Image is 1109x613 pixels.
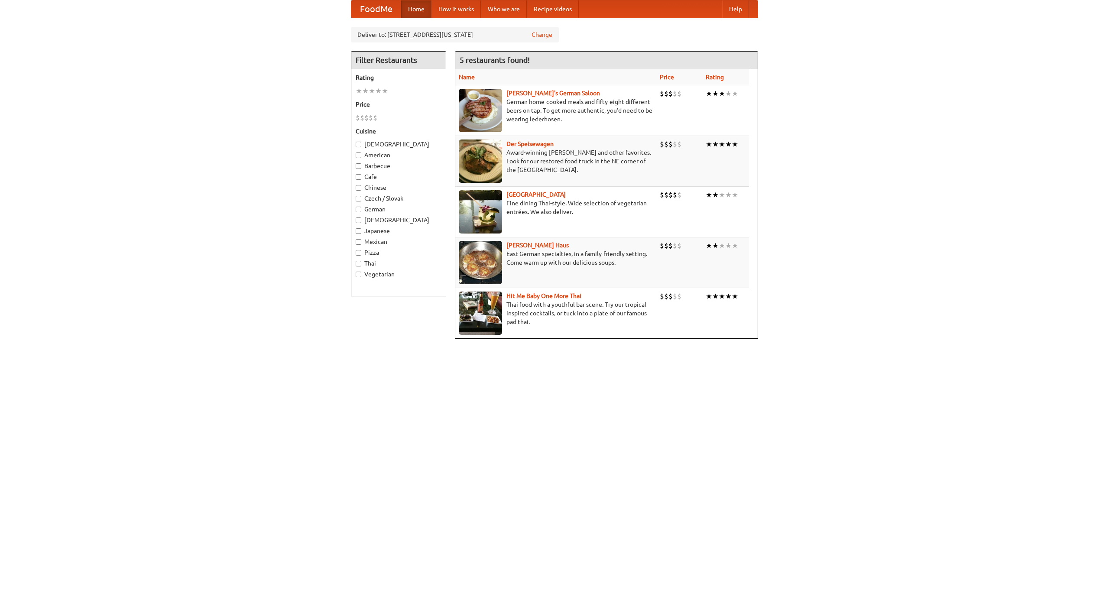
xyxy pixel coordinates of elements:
li: ★ [725,89,732,98]
label: Thai [356,259,441,268]
li: $ [660,190,664,200]
li: ★ [719,190,725,200]
li: $ [360,113,364,123]
label: [DEMOGRAPHIC_DATA] [356,216,441,224]
li: ★ [706,292,712,301]
a: Help [722,0,749,18]
li: $ [673,139,677,149]
input: Cafe [356,174,361,180]
li: ★ [725,190,732,200]
input: Barbecue [356,163,361,169]
label: Vegetarian [356,270,441,279]
img: esthers.jpg [459,89,502,132]
a: Price [660,74,674,81]
li: $ [664,190,668,200]
label: German [356,205,441,214]
label: Barbecue [356,162,441,170]
li: $ [660,292,664,301]
li: ★ [719,89,725,98]
li: ★ [706,139,712,149]
a: Der Speisewagen [506,140,554,147]
li: ★ [732,89,738,98]
li: ★ [382,86,388,96]
a: FoodMe [351,0,401,18]
li: $ [356,113,360,123]
a: Name [459,74,475,81]
label: Chinese [356,183,441,192]
li: ★ [712,89,719,98]
li: ★ [712,292,719,301]
img: satay.jpg [459,190,502,234]
li: ★ [712,190,719,200]
label: Japanese [356,227,441,235]
b: [PERSON_NAME] Haus [506,242,569,249]
input: Pizza [356,250,361,256]
li: $ [664,89,668,98]
label: Mexican [356,237,441,246]
li: ★ [725,139,732,149]
li: ★ [706,241,712,250]
li: $ [673,292,677,301]
p: East German specialties, in a family-friendly setting. Come warm up with our delicious soups. [459,250,653,267]
li: $ [677,89,681,98]
p: Fine dining Thai-style. Wide selection of vegetarian entrées. We also deliver. [459,199,653,216]
p: German home-cooked meals and fifty-eight different beers on tap. To get more authentic, you'd nee... [459,97,653,123]
li: ★ [375,86,382,96]
li: ★ [356,86,362,96]
li: $ [668,190,673,200]
input: [DEMOGRAPHIC_DATA] [356,217,361,223]
input: Mexican [356,239,361,245]
li: ★ [362,86,369,96]
input: American [356,152,361,158]
h4: Filter Restaurants [351,52,446,69]
img: babythai.jpg [459,292,502,335]
li: $ [660,241,664,250]
li: $ [664,292,668,301]
input: Vegetarian [356,272,361,277]
li: ★ [719,139,725,149]
li: ★ [719,292,725,301]
img: kohlhaus.jpg [459,241,502,284]
li: $ [668,139,673,149]
label: [DEMOGRAPHIC_DATA] [356,140,441,149]
label: Pizza [356,248,441,257]
a: Who we are [481,0,527,18]
label: American [356,151,441,159]
li: $ [373,113,377,123]
li: ★ [732,139,738,149]
li: ★ [712,139,719,149]
a: Change [532,30,552,39]
li: ★ [732,292,738,301]
li: $ [673,190,677,200]
input: Japanese [356,228,361,234]
li: $ [677,190,681,200]
li: ★ [706,190,712,200]
li: $ [664,139,668,149]
li: $ [673,89,677,98]
a: [PERSON_NAME]'s German Saloon [506,90,600,97]
li: ★ [712,241,719,250]
a: Rating [706,74,724,81]
p: Thai food with a youthful bar scene. Try our tropical inspired cocktails, or tuck into a plate of... [459,300,653,326]
li: $ [668,89,673,98]
li: $ [660,89,664,98]
a: Hit Me Baby One More Thai [506,292,581,299]
a: [GEOGRAPHIC_DATA] [506,191,566,198]
label: Cafe [356,172,441,181]
li: $ [668,241,673,250]
a: Home [401,0,431,18]
input: Chinese [356,185,361,191]
li: ★ [706,89,712,98]
label: Czech / Slovak [356,194,441,203]
div: Deliver to: [STREET_ADDRESS][US_STATE] [351,27,559,42]
li: ★ [732,190,738,200]
li: $ [677,241,681,250]
input: [DEMOGRAPHIC_DATA] [356,142,361,147]
li: ★ [725,292,732,301]
li: $ [364,113,369,123]
a: Recipe videos [527,0,579,18]
li: ★ [732,241,738,250]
